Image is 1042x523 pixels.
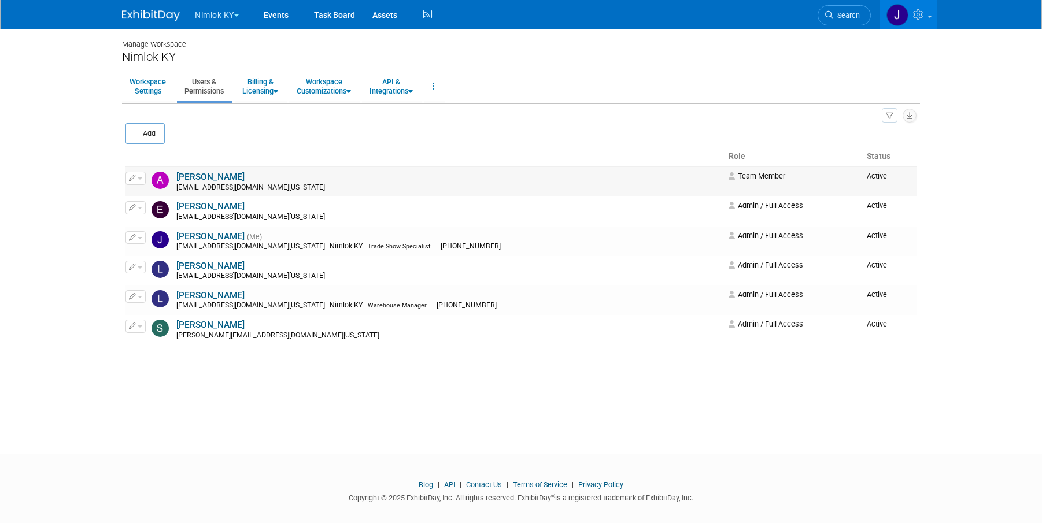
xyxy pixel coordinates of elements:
span: | [325,242,327,250]
div: Manage Workspace [122,29,920,50]
div: [EMAIL_ADDRESS][DOMAIN_NAME][US_STATE] [176,242,721,251]
a: [PERSON_NAME] [176,290,245,301]
a: WorkspaceSettings [122,72,173,101]
span: Admin / Full Access [729,320,803,328]
div: Nimlok KY [122,50,920,64]
a: Contact Us [466,480,502,489]
span: Trade Show Specialist [368,243,431,250]
span: [PHONE_NUMBER] [434,301,500,309]
span: Admin / Full Access [729,261,803,269]
span: Search [833,11,860,20]
a: Terms of Service [513,480,567,489]
div: [EMAIL_ADDRESS][DOMAIN_NAME][US_STATE] [176,272,721,281]
span: Nimlok KY [327,242,366,250]
a: API [444,480,455,489]
span: | [436,242,438,250]
span: Team Member [729,172,785,180]
div: [PERSON_NAME][EMAIL_ADDRESS][DOMAIN_NAME][US_STATE] [176,331,721,340]
a: Search [818,5,871,25]
span: Admin / Full Access [729,201,803,210]
span: Active [867,231,887,240]
span: | [432,301,434,309]
img: Jamie Dunn [886,4,908,26]
img: Luc Schaefer [152,290,169,307]
div: [EMAIL_ADDRESS][DOMAIN_NAME][US_STATE] [176,213,721,222]
span: Active [867,320,887,328]
span: (Me) [247,233,262,241]
span: | [504,480,511,489]
th: Status [862,147,917,166]
span: | [569,480,577,489]
img: ExhibitDay [122,10,180,21]
span: Nimlok KY [327,301,366,309]
img: Abby Theobald [152,172,169,189]
a: [PERSON_NAME] [176,261,245,271]
div: [EMAIL_ADDRESS][DOMAIN_NAME][US_STATE] [176,301,721,310]
a: Blog [419,480,433,489]
a: [PERSON_NAME] [176,231,245,242]
span: Admin / Full Access [729,231,803,240]
a: [PERSON_NAME] [176,320,245,330]
a: [PERSON_NAME] [176,172,245,182]
span: Active [867,172,887,180]
a: API &Integrations [362,72,420,101]
img: Elizabeth Griffin [152,201,169,218]
img: Jamie Dunn [152,231,169,248]
span: | [457,480,464,489]
img: Shannon Glasscock [152,320,169,337]
a: WorkspaceCustomizations [289,72,359,101]
a: [PERSON_NAME] [176,201,245,212]
a: Billing &Licensing [235,72,286,101]
img: Lisah Barbour [152,261,169,278]
th: Role [724,147,862,166]
span: Active [867,201,887,210]
sup: ® [551,493,555,499]
button: Add [125,123,165,144]
span: | [435,480,442,489]
span: Admin / Full Access [729,290,803,299]
span: | [325,301,327,309]
span: Warehouse Manager [368,302,427,309]
div: [EMAIL_ADDRESS][DOMAIN_NAME][US_STATE] [176,183,721,192]
span: Active [867,290,887,299]
a: Privacy Policy [578,480,623,489]
span: [PHONE_NUMBER] [438,242,504,250]
a: Users &Permissions [177,72,231,101]
span: Active [867,261,887,269]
